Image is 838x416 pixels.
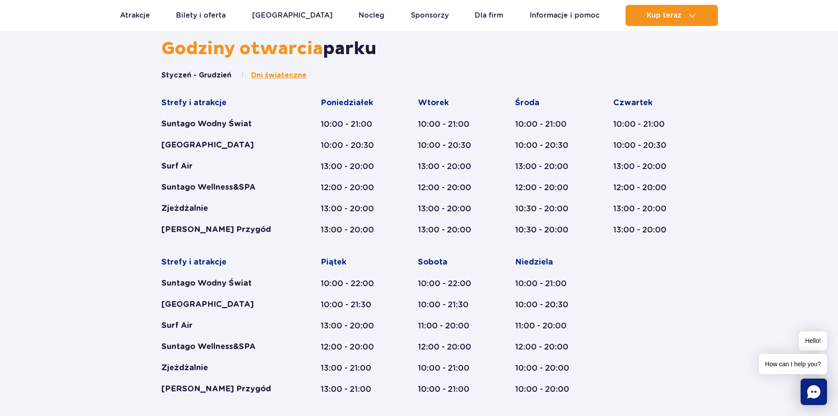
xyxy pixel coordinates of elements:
div: 13:00 - 20:00 [418,225,481,235]
div: Sobota [418,257,481,268]
div: 10:00 - 20:30 [613,140,677,151]
div: Chat [801,379,827,405]
span: Kup teraz [647,11,681,19]
a: Sponsorzy [411,5,449,26]
div: 12:00 - 20:00 [321,342,384,352]
div: 10:00 - 22:00 [418,278,481,289]
button: Styczeń - Grudzień [161,70,231,80]
div: 10:00 - 20:00 [515,363,579,373]
div: Niedziela [515,257,579,268]
div: 13:00 - 20:00 [321,161,384,172]
div: 10:30 - 20:00 [515,203,579,214]
div: 10:00 - 20:30 [515,140,579,151]
div: Suntago Wellness&SPA [161,342,287,352]
div: 10:00 - 20:30 [515,299,579,310]
div: 13:00 - 20:00 [418,161,481,172]
span: Godziny otwarcia [161,38,323,60]
div: 13:00 - 21:00 [321,363,384,373]
div: Surf Air [161,320,287,331]
div: 13:00 - 20:00 [515,161,579,172]
div: 10:00 - 21:30 [418,299,481,310]
div: Zjeżdżalnie [161,363,287,373]
div: 10:00 - 21:00 [418,363,481,373]
div: 12:00 - 20:00 [418,182,481,193]
div: Suntago Wellness&SPA [161,182,287,193]
div: 10:00 - 21:30 [321,299,384,310]
div: 10:00 - 20:00 [515,384,579,394]
div: [GEOGRAPHIC_DATA] [161,299,287,310]
div: Poniedziałek [321,98,384,108]
div: Surf Air [161,161,287,172]
div: Strefy i atrakcje [161,257,287,268]
div: Zjeżdżalnie [161,203,287,214]
div: 12:00 - 20:00 [321,182,384,193]
div: 10:30 - 20:00 [515,225,579,235]
button: Kup teraz [626,5,718,26]
div: 10:00 - 20:30 [418,140,481,151]
div: 12:00 - 20:00 [515,342,579,352]
div: 10:00 - 21:00 [321,119,384,129]
div: 13:00 - 20:00 [321,225,384,235]
a: Nocleg [359,5,384,26]
h2: parku [161,38,677,60]
a: Dla firm [475,5,503,26]
div: Piątek [321,257,384,268]
div: 10:00 - 21:00 [418,384,481,394]
a: Atrakcje [120,5,150,26]
div: 10:00 - 21:00 [418,119,481,129]
div: Suntago Wodny Świat [161,278,287,289]
div: 13:00 - 21:00 [321,384,384,394]
a: Informacje i pomoc [530,5,600,26]
div: 10:00 - 21:00 [515,278,579,289]
div: 13:00 - 20:00 [613,225,677,235]
div: 13:00 - 20:00 [613,161,677,172]
button: Dni świąteczne [241,70,307,80]
a: Bilety i oferta [176,5,226,26]
a: [GEOGRAPHIC_DATA] [252,5,333,26]
div: 10:00 - 21:00 [613,119,677,129]
div: [PERSON_NAME] Przygód [161,225,287,235]
div: [PERSON_NAME] Przygód [161,384,287,394]
div: 13:00 - 20:00 [321,203,384,214]
div: 13:00 - 20:00 [613,203,677,214]
div: 13:00 - 20:00 [418,203,481,214]
span: How can I help you? [759,354,827,374]
div: Wtorek [418,98,481,108]
div: 10:00 - 21:00 [515,119,579,129]
div: Środa [515,98,579,108]
span: Hello! [799,331,827,350]
div: 12:00 - 20:00 [613,182,677,193]
div: [GEOGRAPHIC_DATA] [161,140,287,151]
div: 12:00 - 20:00 [418,342,481,352]
div: Czwartek [613,98,677,108]
div: Strefy i atrakcje [161,98,287,108]
div: 11:00 - 20:00 [418,320,481,331]
span: Dni świąteczne [251,70,307,80]
div: 12:00 - 20:00 [515,182,579,193]
div: 13:00 - 20:00 [321,320,384,331]
div: Suntago Wodny Świat [161,119,287,129]
div: 10:00 - 20:30 [321,140,384,151]
div: 11:00 - 20:00 [515,320,579,331]
div: 10:00 - 22:00 [321,278,384,289]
